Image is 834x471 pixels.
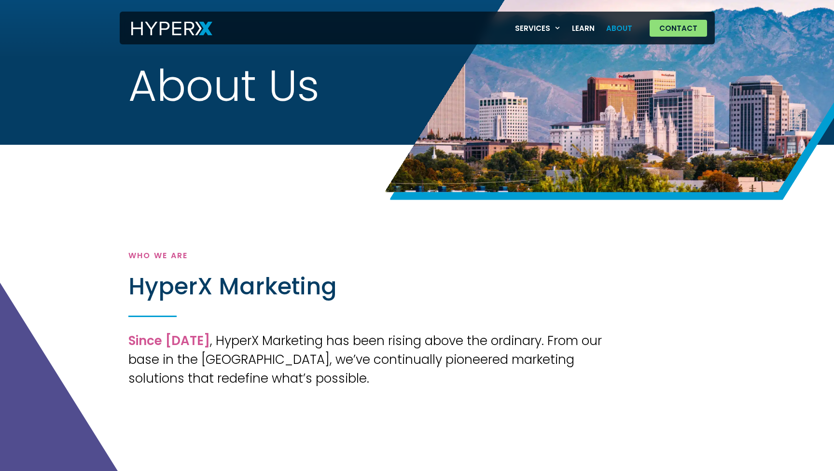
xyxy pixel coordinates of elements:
a: Learn [566,18,600,38]
span: U [268,66,297,114]
h2: HyperX Marketing [128,272,706,301]
nav: Menu [509,18,638,38]
span: Contact [659,25,697,32]
b: Since [DATE] [128,332,210,349]
span: b [157,66,186,114]
div: , HyperX Marketing has been rising above the ordinary. From our base in the [GEOGRAPHIC_DATA], we... [128,332,611,388]
span: A [128,66,157,114]
a: About [600,18,638,38]
h4: Who We Are [128,251,706,260]
span: u [213,66,241,113]
a: Contact [650,20,707,37]
span: t [241,66,256,110]
a: Services [509,18,566,38]
span: s [297,66,320,112]
span: o [186,66,213,113]
img: HyperX Logo [131,22,212,36]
